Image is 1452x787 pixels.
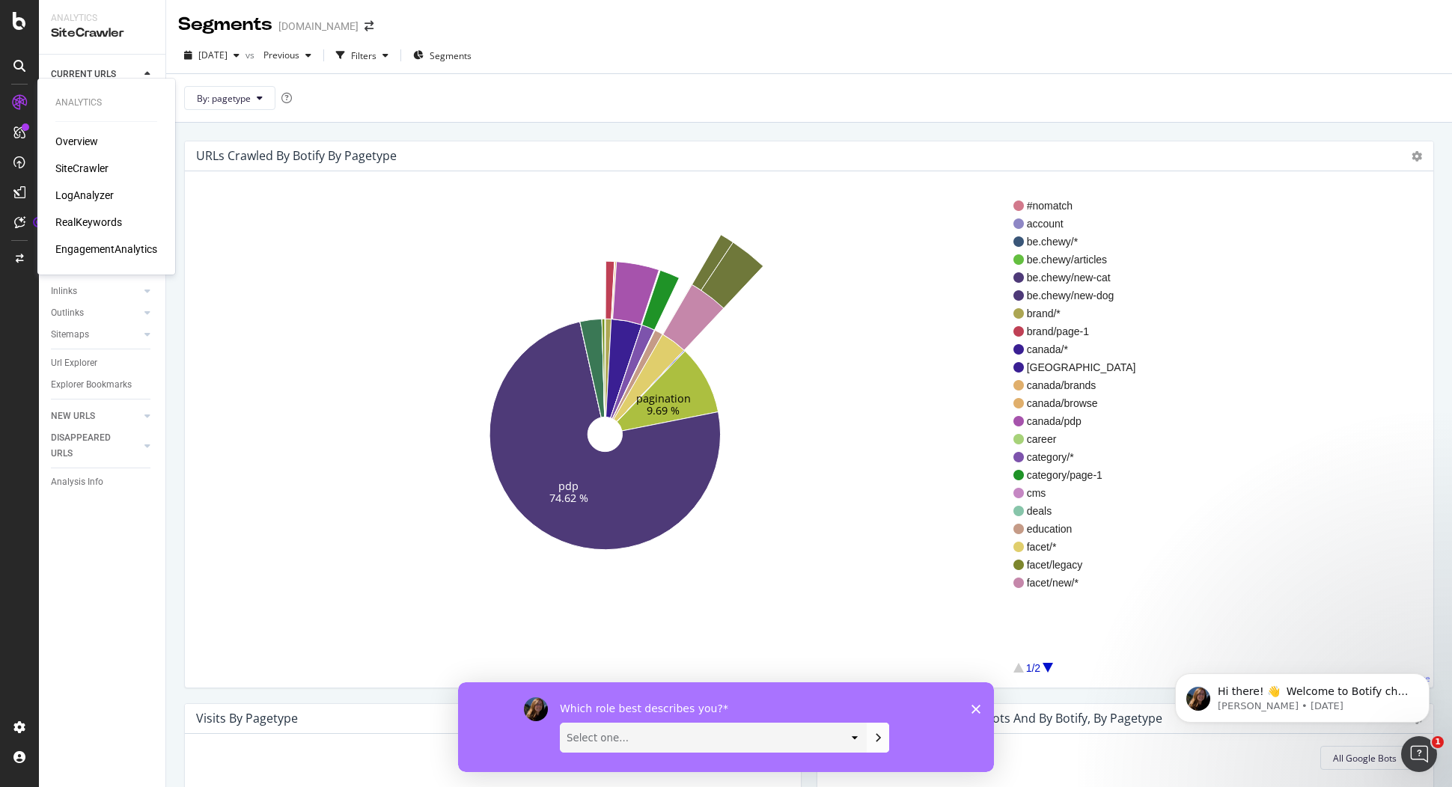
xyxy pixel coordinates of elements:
[458,682,994,772] iframe: Survey by Laura from Botify
[196,146,397,166] h4: URLs Crawled By Botify By pagetype
[1027,270,1136,285] span: be.chewy/new-cat
[55,215,122,230] a: RealKeywords
[51,12,153,25] div: Analytics
[245,49,257,61] span: vs
[1027,503,1136,518] span: deals
[51,305,84,321] div: Outlinks
[197,92,251,105] span: By: pagetype
[1027,234,1136,249] span: be.chewy/*
[1027,432,1136,447] span: career
[1333,752,1397,765] span: All Google Bots
[51,430,140,462] a: DISAPPEARED URLS
[1153,642,1452,747] iframe: Intercom notifications message
[636,391,691,405] text: pagination
[549,490,588,504] text: 74.62 %
[1432,736,1444,748] span: 1
[55,97,157,109] div: Analytics
[51,67,140,82] a: CURRENT URLS
[1027,396,1136,411] span: canada/browse
[55,134,98,149] a: Overview
[178,12,272,37] div: Segments
[51,408,95,424] div: NEW URLS
[51,474,103,490] div: Analysis Info
[1027,539,1136,554] span: facet/*
[1027,252,1136,267] span: be.chewy/articles
[178,43,245,67] button: [DATE]
[51,430,126,462] div: DISAPPEARED URLS
[51,377,155,393] a: Explorer Bookmarks
[278,19,359,34] div: [DOMAIN_NAME]
[198,49,228,61] span: 2025 Aug. 30th
[558,479,579,493] text: pdp
[1027,360,1136,375] span: [GEOGRAPHIC_DATA]
[1320,746,1421,770] button: All Google Bots
[51,25,153,42] div: SiteCrawler
[1027,468,1136,483] span: category/page-1
[1027,306,1136,321] span: brand/*
[407,43,478,67] button: Segments
[51,284,140,299] a: Inlinks
[55,242,157,257] a: EngagementAnalytics
[257,49,299,61] span: Previous
[1027,450,1136,465] span: category/*
[196,708,298,729] h4: Visits by pagetype
[351,49,376,62] div: Filters
[1027,575,1136,590] span: facet/new/*
[1026,661,1040,676] div: 1/2
[51,474,155,490] a: Analysis Info
[31,215,45,229] div: Tooltip anchor
[1027,342,1136,357] span: canada/*
[51,284,77,299] div: Inlinks
[55,161,109,176] a: SiteCrawler
[1027,378,1136,393] span: canada/brands
[647,402,680,417] text: 9.69 %
[1027,486,1136,500] span: cms
[51,377,132,393] div: Explorer Bookmarks
[1027,521,1136,536] span: education
[1027,414,1136,429] span: canada/pdp
[184,86,275,110] button: By: pagetype
[1401,736,1437,772] iframe: Intercom live chat
[51,305,140,321] a: Outlinks
[430,49,472,62] span: Segments
[257,43,317,67] button: Previous
[364,21,373,31] div: arrow-right-arrow-left
[51,408,140,424] a: NEW URLS
[51,327,89,343] div: Sitemaps
[55,188,114,203] a: LogAnalyzer
[51,67,116,82] div: CURRENT URLS
[1027,288,1136,303] span: be.chewy/new-dog
[51,355,97,371] div: Url Explorer
[330,43,394,67] button: Filters
[829,708,1162,729] h4: URLs Crawled by All Google Bots and by Botify, by pagetype
[51,355,155,371] a: Url Explorer
[1027,557,1136,572] span: facet/legacy
[1027,324,1136,339] span: brand/page-1
[1027,198,1136,213] span: #nomatch
[1412,151,1422,162] i: Options
[1027,216,1136,231] span: account
[51,327,140,343] a: Sitemaps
